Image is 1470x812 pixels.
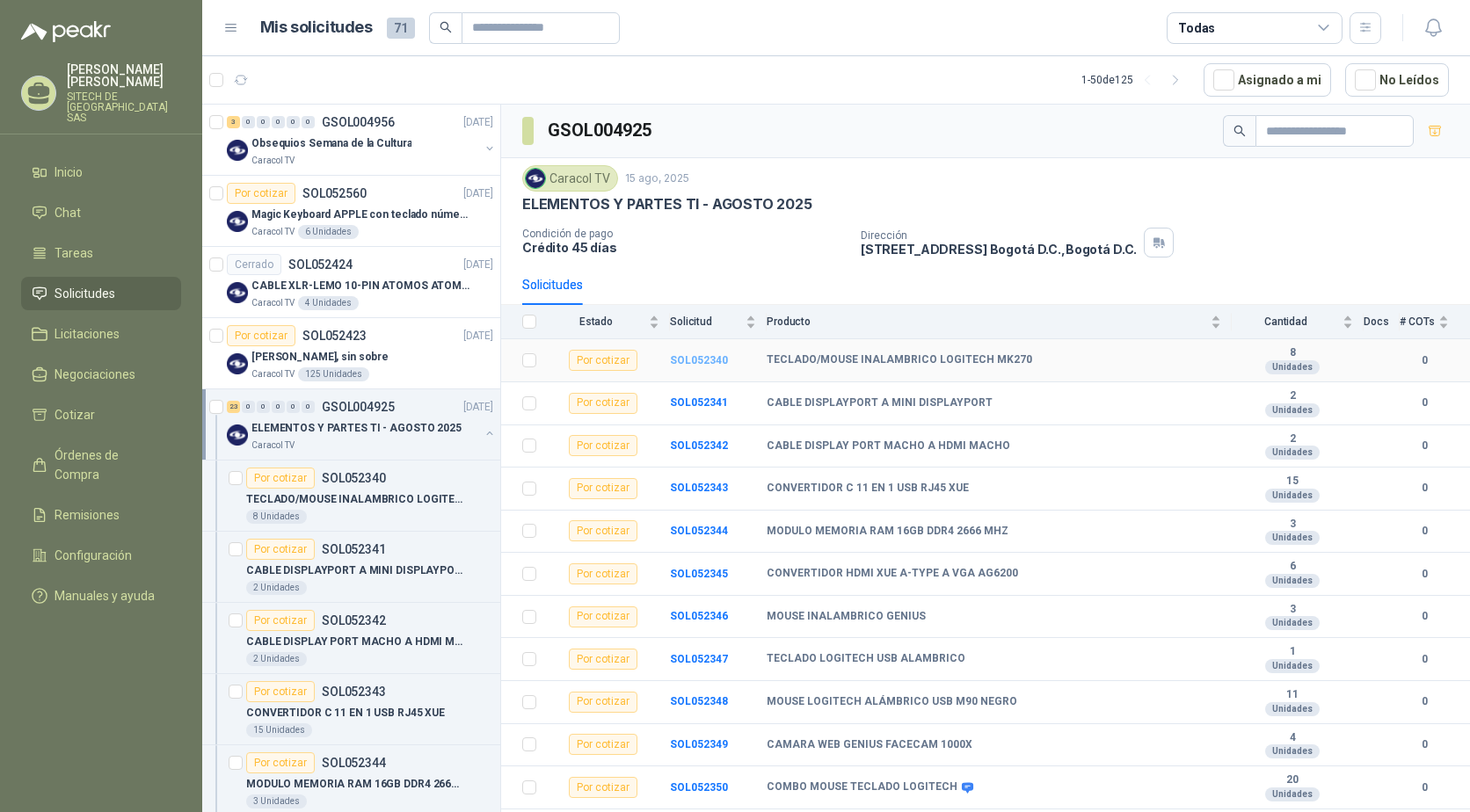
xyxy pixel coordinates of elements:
[522,240,847,255] p: Crédito 45 días
[1400,315,1435,328] span: # COTs
[670,610,728,622] b: SOL052346
[246,491,465,508] p: TECLADO/MOUSE INALAMBRICO LOGITECH MK270
[522,195,812,214] p: ELEMENTOS Y PARTES TI - AGOSTO 2025
[1400,693,1449,710] b: 0
[202,318,500,389] a: Por cotizarSOL052423[DATE] Company Logo[PERSON_NAME], sin sobreCaracol TV125 Unidades
[767,652,965,666] b: TECLADO LOGITECH USB ALAMBRICO
[569,649,637,670] div: Por cotizar
[260,15,373,40] h1: Mis solicitudes
[227,254,281,275] div: Cerrado
[202,460,500,532] a: Por cotizarSOL052340TECLADO/MOUSE INALAMBRICO LOGITECH MK2708 Unidades
[1400,352,1449,369] b: 0
[670,439,728,452] a: SOL052342
[569,606,637,627] div: Por cotizar
[322,543,386,555] p: SOL052341
[1265,489,1320,503] div: Unidades
[246,539,315,560] div: Por cotizar
[21,21,111,42] img: Logo peakr
[202,674,500,745] a: Por cotizarSOL052343CONVERTIDOR C 11 EN 1 USB RJ45 XUE15 Unidades
[251,367,295,381] p: Caracol TV
[569,734,637,755] div: Por cotizar
[251,296,295,310] p: Caracol TV
[767,396,993,410] b: CABLE DISPLAYPORT A MINI DISPLAYPORT
[569,478,637,499] div: Por cotizar
[246,562,465,579] p: CABLE DISPLAYPORT A MINI DISPLAYPORT
[670,396,728,409] a: SOL052341
[251,154,295,168] p: Caracol TV
[55,284,115,303] span: Solicitudes
[322,116,395,128] p: GSOL004956
[55,546,132,565] span: Configuración
[246,581,307,595] div: 2 Unidades
[522,275,583,294] div: Solicitudes
[302,187,367,199] p: SOL052560
[21,398,181,431] a: Cotizar
[227,140,248,161] img: Company Logo
[767,738,972,752] b: CAMARA WEB GENIUS FACECAM 1000X
[1232,560,1353,574] b: 6
[21,196,181,229] a: Chat
[202,603,500,674] a: Por cotizarSOL052342CABLE DISPLAY PORT MACHO A HDMI MACHO2 Unidades
[1232,305,1364,339] th: Cantidad
[861,229,1137,242] p: Dirección
[569,777,637,798] div: Por cotizar
[670,354,728,366] b: SOL052340
[1265,787,1320,801] div: Unidades
[1400,305,1470,339] th: # COTs
[302,116,315,128] div: 0
[463,114,493,131] p: [DATE]
[1081,66,1190,94] div: 1 - 50 de 125
[1400,736,1449,753] b: 0
[1265,744,1320,758] div: Unidades
[670,568,728,580] a: SOL052345
[242,401,255,413] div: 0
[670,781,728,794] b: SOL052350
[1364,305,1400,339] th: Docs
[287,116,300,128] div: 0
[251,278,470,294] p: CABLE XLR-LEMO 10-PIN ATOMOS ATOMCAB016
[272,401,285,413] div: 0
[55,405,95,424] span: Cotizar
[670,315,742,328] span: Solicitud
[1400,566,1449,583] b: 0
[1204,63,1331,97] button: Asignado a mi
[202,176,500,247] a: Por cotizarSOL052560[DATE] Company LogoMagic Keyboard APPLE con teclado númerico en Español Plate...
[670,525,728,537] a: SOL052344
[302,401,315,413] div: 0
[67,91,181,123] p: SITECH DE [GEOGRAPHIC_DATA] SAS
[547,315,645,328] span: Estado
[55,505,120,525] span: Remisiones
[1400,395,1449,411] b: 0
[440,21,452,33] span: search
[670,738,728,750] a: SOL052349
[1232,518,1353,532] b: 3
[1265,360,1320,374] div: Unidades
[251,225,295,239] p: Caracol TV
[670,653,728,665] b: SOL052347
[387,18,415,39] span: 71
[246,776,465,793] p: MODULO MEMORIA RAM 16GB DDR4 2666 MHZ
[55,163,83,182] span: Inicio
[463,185,493,202] p: [DATE]
[322,757,386,769] p: SOL052344
[21,236,181,270] a: Tareas
[227,424,248,446] img: Company Logo
[302,330,367,342] p: SOL052423
[1265,403,1320,417] div: Unidades
[21,539,181,572] a: Configuración
[569,393,637,414] div: Por cotizar
[246,468,315,489] div: Por cotizar
[251,207,470,223] p: Magic Keyboard APPLE con teclado númerico en Español Plateado
[670,695,728,707] a: SOL052348
[246,752,315,773] div: Por cotizar
[21,277,181,310] a: Solicitudes
[322,685,386,698] p: SOL052343
[1232,389,1353,403] b: 2
[767,780,957,794] b: COMBO MOUSE TECLADO LOGITECH
[1400,779,1449,796] b: 0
